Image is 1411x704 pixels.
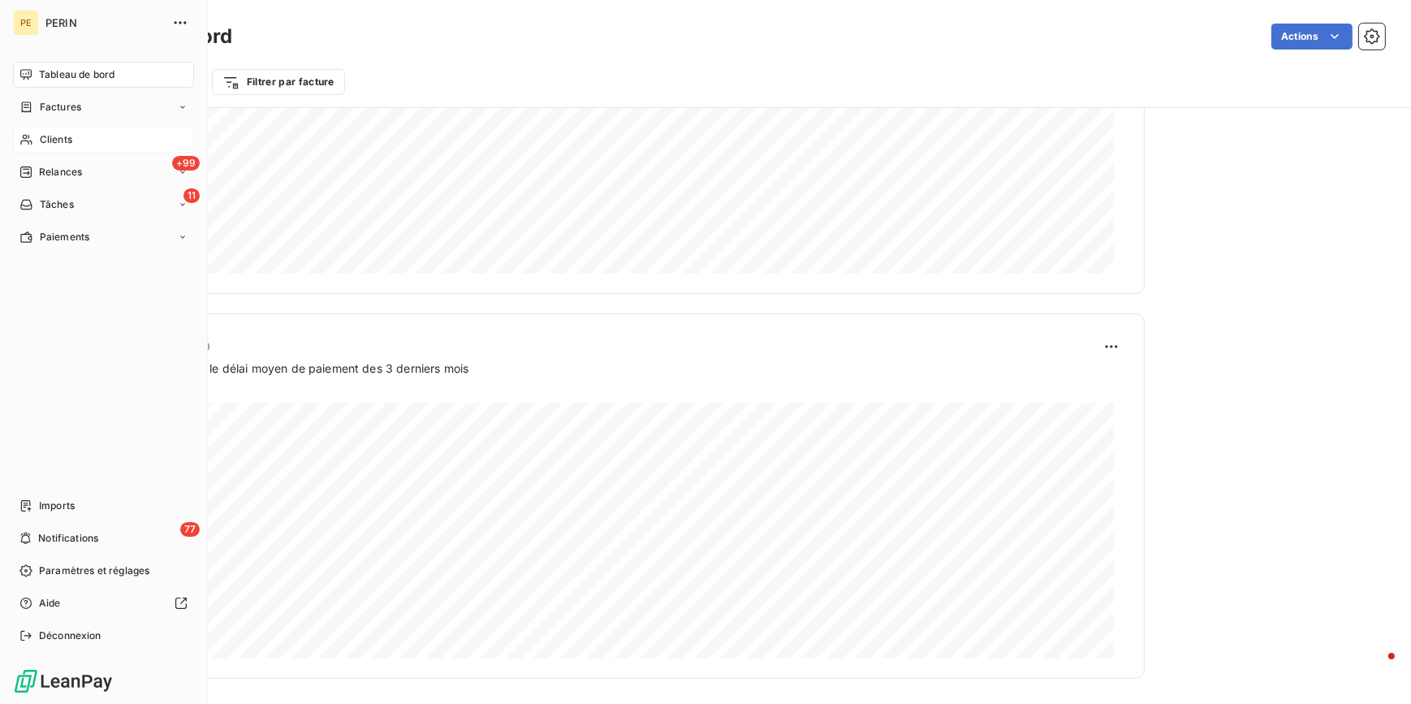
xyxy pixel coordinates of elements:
img: Logo LeanPay [13,668,114,694]
span: Relances [39,165,82,179]
span: Factures [40,100,81,114]
span: Déconnexion [39,628,101,643]
a: Aide [13,590,194,616]
span: Aide [39,596,61,611]
span: Notifications [38,531,98,546]
span: 11 [183,188,200,203]
span: +99 [172,156,200,171]
span: Paiements [40,230,89,244]
iframe: Intercom live chat [1356,649,1395,688]
span: Prévisionnel basé sur le délai moyen de paiement des 3 derniers mois [92,360,468,377]
button: Actions [1271,24,1353,50]
button: Filtrer par facture [212,69,345,95]
span: Tâches [40,197,74,212]
span: PERIN [45,16,162,29]
span: Imports [39,499,75,513]
span: 77 [180,522,200,537]
div: PE [13,10,39,36]
span: Paramètres et réglages [39,564,149,578]
span: Tableau de bord [39,67,114,82]
span: Clients [40,132,72,147]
